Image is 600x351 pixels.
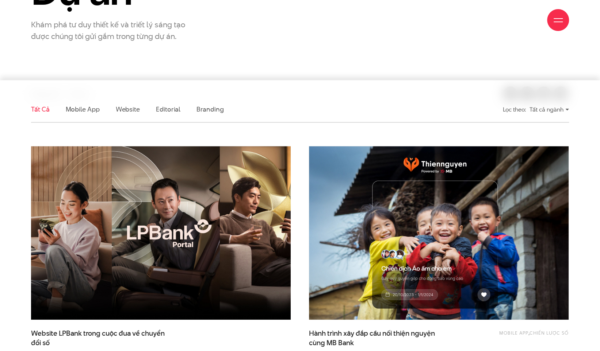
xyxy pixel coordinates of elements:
[309,329,452,347] span: Hành trình xây đắp cầu nối thiện nguyện
[309,146,569,320] img: thumb
[465,329,569,343] div: ,
[31,338,50,348] span: đổi số
[196,105,223,114] a: Branding
[31,329,174,347] span: Website LPBank trong cuộc đua về chuyển
[156,105,180,114] a: Editorial
[31,146,291,320] img: LPBank portal
[31,329,174,347] a: Website LPBank trong cuộc đua về chuyểnđổi số
[499,329,528,336] a: Mobile app
[65,105,99,114] a: Mobile app
[116,105,140,114] a: Website
[503,103,526,116] div: Lọc theo:
[31,105,49,114] a: Tất cả
[530,103,569,116] div: Tất cả ngành
[530,329,569,336] a: Chiến lược số
[309,338,354,348] span: cùng MB Bank
[309,329,452,347] a: Hành trình xây đắp cầu nối thiện nguyệncùng MB Bank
